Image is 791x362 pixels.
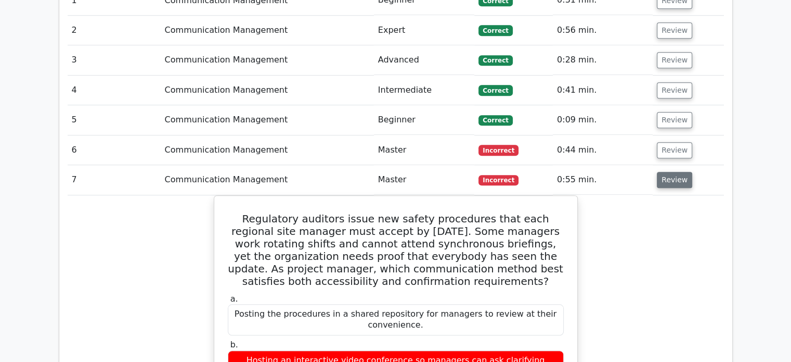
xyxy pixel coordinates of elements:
td: 5 [68,105,161,135]
td: Beginner [374,105,475,135]
span: Incorrect [478,175,518,185]
td: Master [374,165,475,195]
td: 7 [68,165,161,195]
div: Posting the procedures in a shared repository for managers to review at their convenience. [228,304,564,335]
span: Correct [478,85,512,95]
td: Advanced [374,45,475,75]
span: b. [230,340,238,349]
td: 3 [68,45,161,75]
td: 0:44 min. [553,135,653,165]
button: Review [657,82,692,98]
span: Correct [478,115,512,126]
td: 0:09 min. [553,105,653,135]
td: 6 [68,135,161,165]
td: 4 [68,76,161,105]
td: Communication Management [161,135,374,165]
button: Review [657,172,692,188]
button: Review [657,22,692,39]
td: Communication Management [161,105,374,135]
span: Incorrect [478,145,518,155]
td: 0:41 min. [553,76,653,105]
td: Communication Management [161,76,374,105]
button: Review [657,52,692,68]
button: Review [657,112,692,128]
button: Review [657,142,692,158]
span: a. [230,294,238,304]
td: Communication Management [161,16,374,45]
td: Communication Management [161,45,374,75]
h5: Regulatory auditors issue new safety procedures that each regional site manager must accept by [D... [227,213,565,288]
td: 0:55 min. [553,165,653,195]
td: Master [374,135,475,165]
td: Expert [374,16,475,45]
span: Correct [478,25,512,35]
td: 0:56 min. [553,16,653,45]
td: 0:28 min. [553,45,653,75]
td: Intermediate [374,76,475,105]
td: 2 [68,16,161,45]
td: Communication Management [161,165,374,195]
span: Correct [478,55,512,66]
